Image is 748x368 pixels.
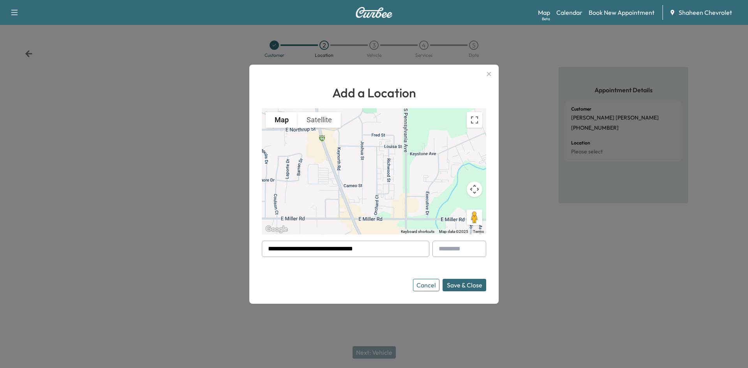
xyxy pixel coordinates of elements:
[538,8,550,17] a: MapBeta
[467,112,482,128] button: Toggle fullscreen view
[467,181,482,197] button: Map camera controls
[679,8,732,17] span: Shaheen Chevrolet
[262,83,486,102] h1: Add a Location
[443,279,486,291] button: Save & Close
[439,229,468,234] span: Map data ©2025
[467,210,482,225] button: Drag Pegman onto the map to open Street View
[264,224,289,234] a: Open this area in Google Maps (opens a new window)
[589,8,654,17] a: Book New Appointment
[401,229,434,234] button: Keyboard shortcuts
[266,112,298,128] button: Show street map
[556,8,582,17] a: Calendar
[355,7,393,18] img: Curbee Logo
[298,112,341,128] button: Show satellite imagery
[473,229,484,234] a: Terms (opens in new tab)
[542,16,550,22] div: Beta
[264,224,289,234] img: Google
[413,279,439,291] button: Cancel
